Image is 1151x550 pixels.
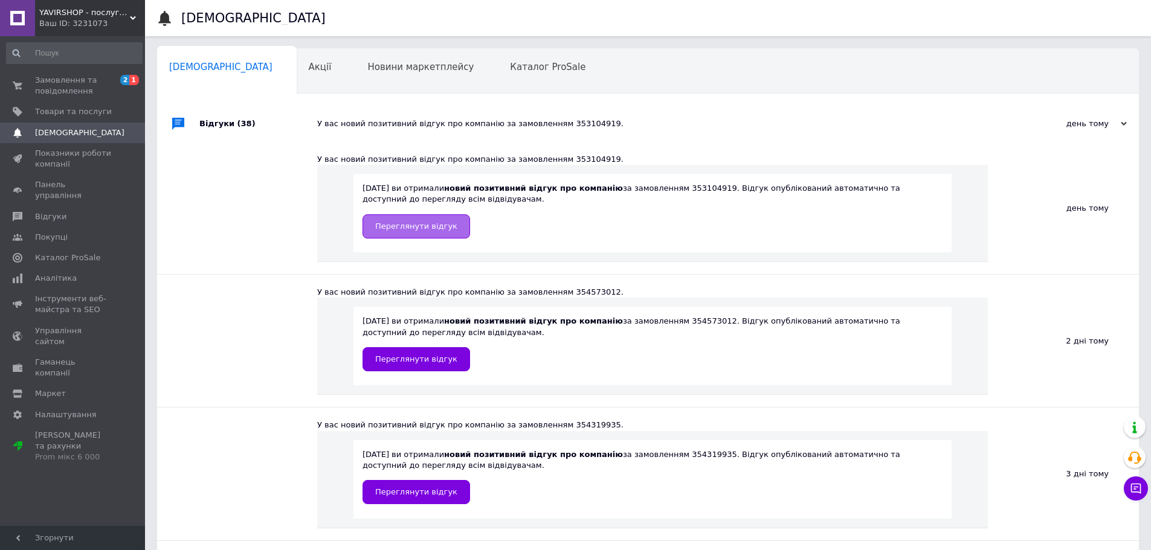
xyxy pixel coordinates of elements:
span: [DEMOGRAPHIC_DATA] [35,127,124,138]
b: новий позитивний відгук про компанію [444,184,623,193]
span: Гаманець компанії [35,357,112,379]
div: день тому [1006,118,1127,129]
span: Новини маркетплейсу [367,62,474,72]
a: Переглянути відгук [363,480,470,504]
div: [DATE] ви отримали за замовленням 353104919. Відгук опублікований автоматично та доступний до пер... [363,183,943,238]
button: Чат з покупцем [1124,476,1148,500]
div: Ваш ID: 3231073 [39,18,145,29]
a: Переглянути відгук [363,347,470,371]
div: день тому [988,142,1139,274]
span: (38) [237,119,256,128]
a: Переглянути відгук [363,214,470,238]
span: Управління сайтом [35,325,112,347]
span: Акції [309,62,332,72]
span: Маркет [35,388,66,399]
h1: [DEMOGRAPHIC_DATA] [181,11,326,25]
div: 3 дні тому [988,408,1139,540]
span: [DEMOGRAPHIC_DATA] [169,62,272,72]
span: Панель управління [35,179,112,201]
span: Аналітика [35,273,77,284]
span: 2 [120,75,130,85]
div: У вас новий позитивний відгук про компанію за замовленням 353104919. [317,118,1006,129]
b: новий позитивний відгук про компанію [444,450,623,459]
span: Переглянути відгук [375,487,457,496]
span: Замовлення та повідомлення [35,75,112,97]
span: Каталог ProSale [35,252,100,263]
div: 2 дні тому [988,275,1139,407]
div: [DATE] ви отримали за замовленням 354319935. Відгук опублікований автоматично та доступний до пер... [363,449,943,504]
div: У вас новий позитивний відгук про компанію за замовленням 353104919. [317,154,988,165]
span: Інструменти веб-майстра та SEO [35,293,112,315]
div: Prom мікс 6 000 [35,452,112,462]
b: новий позитивний відгук про компанію [444,316,623,325]
div: У вас новий позитивний відгук про компанію за замовленням 354319935. [317,420,988,430]
span: YAVIRSHOP - послуги друку на замовлення [39,7,130,18]
span: 1 [129,75,139,85]
span: Товари та послуги [35,106,112,117]
div: Відгуки [199,106,317,142]
span: Покупці [35,232,68,243]
span: Переглянути відгук [375,354,457,363]
div: У вас новий позитивний відгук про компанію за замовленням 354573012. [317,287,988,298]
span: Налаштування [35,409,97,420]
span: [PERSON_NAME] та рахунки [35,430,112,463]
span: Відгуки [35,211,66,222]
span: Переглянути відгук [375,222,457,231]
span: Показники роботи компанії [35,148,112,170]
span: Каталог ProSale [510,62,585,72]
div: [DATE] ви отримали за замовленням 354573012. Відгук опублікований автоматично та доступний до пер... [363,316,943,371]
input: Пошук [6,42,143,64]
